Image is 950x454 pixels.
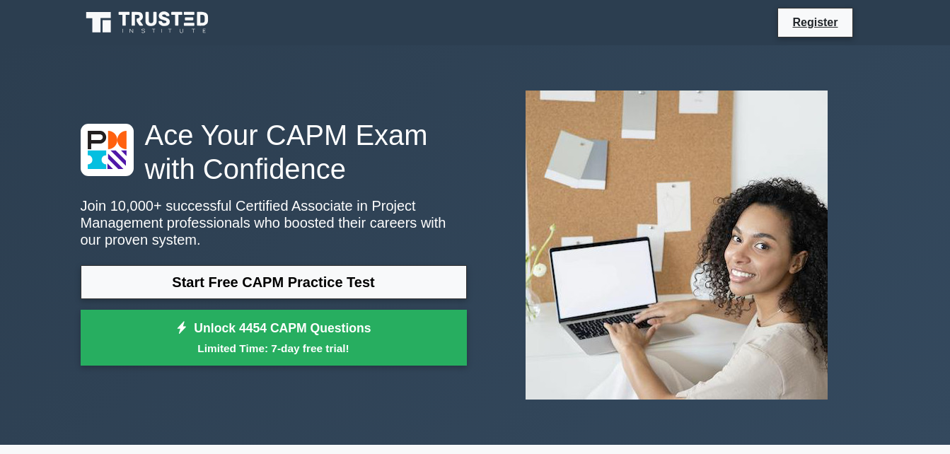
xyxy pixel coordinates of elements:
[784,13,846,31] a: Register
[81,310,467,366] a: Unlock 4454 CAPM QuestionsLimited Time: 7-day free trial!
[81,265,467,299] a: Start Free CAPM Practice Test
[81,197,467,248] p: Join 10,000+ successful Certified Associate in Project Management professionals who boosted their...
[98,340,449,356] small: Limited Time: 7-day free trial!
[81,118,467,186] h1: Ace Your CAPM Exam with Confidence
